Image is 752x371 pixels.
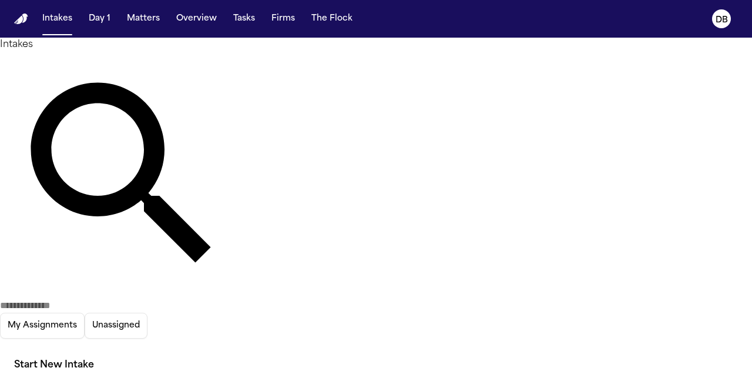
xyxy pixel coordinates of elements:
a: Home [14,14,28,25]
button: Matters [122,8,164,29]
button: Tasks [229,8,260,29]
button: The Flock [307,8,357,29]
button: Unassigned [85,313,147,339]
button: Overview [172,8,221,29]
button: Intakes [38,8,77,29]
button: Firms [267,8,300,29]
button: Day 1 [84,8,115,29]
img: Finch Logo [14,14,28,25]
